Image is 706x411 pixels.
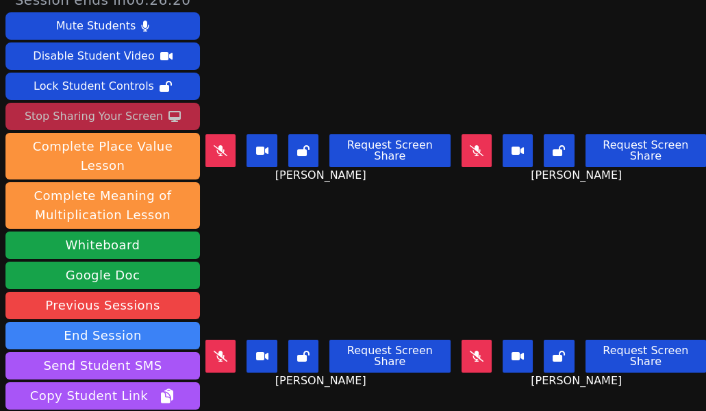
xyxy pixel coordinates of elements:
[5,322,200,349] button: End Session
[34,75,154,97] div: Lock Student Controls
[275,373,370,389] span: [PERSON_NAME]
[531,167,625,184] span: [PERSON_NAME]
[5,133,200,179] button: Complete Place Value Lesson
[5,382,200,410] button: Copy Student Link
[25,105,163,127] div: Stop Sharing Your Screen
[5,292,200,319] a: Previous Sessions
[5,12,200,40] button: Mute Students
[329,134,450,167] button: Request Screen Share
[275,167,370,184] span: [PERSON_NAME]
[5,73,200,100] button: Lock Student Controls
[33,45,154,67] div: Disable Student Video
[56,15,136,37] div: Mute Students
[5,232,200,259] button: Whiteboard
[5,182,200,229] button: Complete Meaning of Multiplication Lesson
[5,42,200,70] button: Disable Student Video
[329,340,450,373] button: Request Screen Share
[531,373,625,389] span: [PERSON_NAME]
[585,340,706,373] button: Request Screen Share
[5,103,200,130] button: Stop Sharing Your Screen
[5,262,200,289] a: Google Doc
[585,134,706,167] button: Request Screen Share
[5,352,200,379] button: Send Student SMS
[30,386,175,406] span: Copy Student Link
